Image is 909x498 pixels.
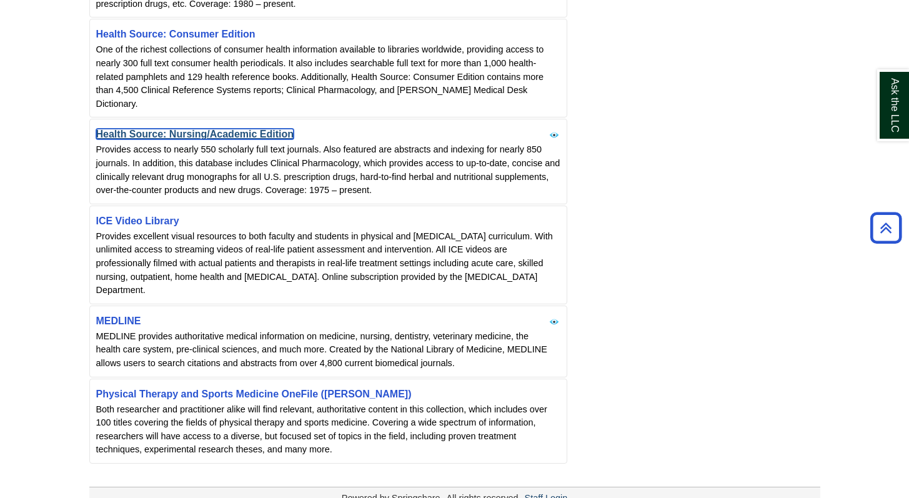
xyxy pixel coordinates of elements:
img: Peer Reviewed [549,317,559,327]
div: One of the richest collections of consumer health information available to libraries worldwide, p... [96,43,560,111]
a: Back to Top [866,219,906,236]
div: Both researcher and practitioner alike will find relevant, authoritative content in this collecti... [96,403,560,457]
a: Health Source: Consumer Edition [96,29,256,39]
a: ICE Video Library [96,216,179,226]
div: Provides access to nearly 550 scholarly full text journals. Also featured are abstracts and index... [96,143,560,197]
a: Physical Therapy and Sports Medicine OneFile ([PERSON_NAME]) [96,389,412,399]
a: Health Source: Nursing/Academic Edition [96,129,294,139]
div: Provides excellent visual resources to both faculty and students in physical and [MEDICAL_DATA] c... [96,230,560,297]
a: MEDLINE [96,316,141,326]
div: MEDLINE provides authoritative medical information on medicine, nursing, dentistry, veterinary me... [96,330,560,371]
img: Peer Reviewed [549,130,559,140]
